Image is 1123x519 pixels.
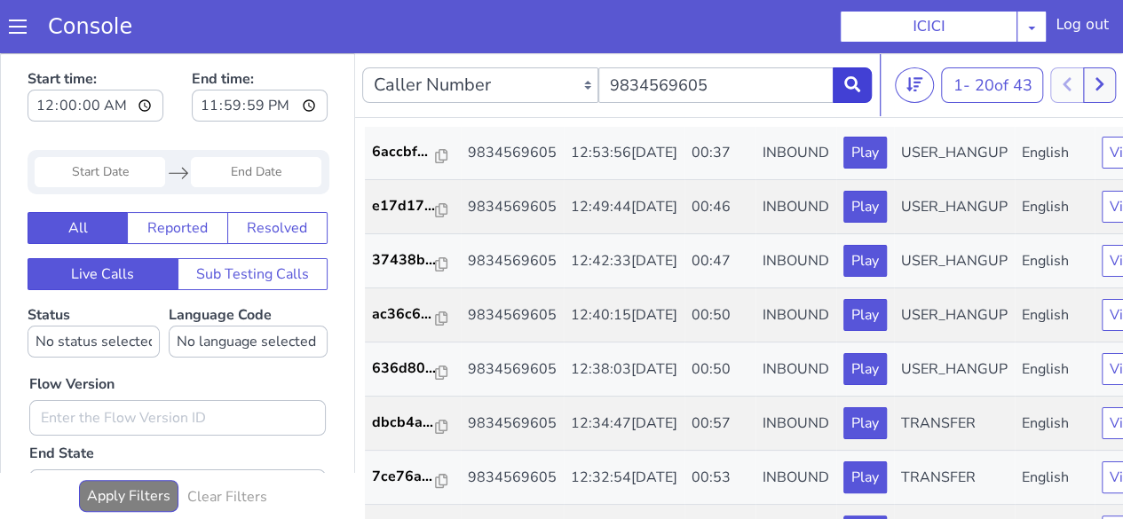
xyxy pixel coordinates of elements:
td: 12:32:54[DATE] [564,397,684,452]
input: End Date [191,104,321,134]
td: 00:46 [684,127,755,181]
td: 00:53 [684,397,755,452]
td: USER_HANGUP [894,181,1015,235]
button: Resolved [227,159,328,191]
select: Status [28,272,160,304]
select: Language Code [169,272,328,304]
td: INBOUND [755,181,836,235]
label: Status [28,252,160,304]
button: Play [843,354,887,386]
input: Start time: [28,36,163,68]
td: English [1015,127,1095,181]
label: End State [29,389,94,411]
input: Enter the Caller Number [598,14,834,50]
td: USER_HANGUP [894,235,1015,289]
td: 12:26:20[DATE] [564,452,684,506]
button: Play [843,246,887,278]
td: 12:40:15[DATE] [564,235,684,289]
a: 636d80... [372,304,454,326]
td: 00:37 [684,72,755,127]
button: Play [843,192,887,224]
h6: Clear Filters [187,436,267,452]
a: 7ce76a... [372,413,454,434]
td: English [1015,343,1095,397]
td: 9834569605 [461,235,564,289]
td: English [1015,397,1095,452]
button: Play [843,300,887,332]
td: 12:53:56[DATE] [564,72,684,127]
td: 9834569605 [461,289,564,343]
button: Play [843,408,887,440]
p: 6accbf... [372,88,436,109]
td: INBOUND [755,289,836,343]
td: 12:34:47[DATE] [564,343,684,397]
td: 9834569605 [461,452,564,506]
td: 9834569605 [461,181,564,235]
td: TRANSFER [894,343,1015,397]
p: ac36c6... [372,250,436,271]
td: INBOUND [755,72,836,127]
button: Play [843,83,887,115]
td: 12:38:03[DATE] [564,289,684,343]
label: Language Code [169,252,328,304]
p: 37438b... [372,196,436,217]
td: 00:47 [684,181,755,235]
td: English [1015,181,1095,235]
td: 9834569605 [461,127,564,181]
td: INBOUND [755,397,836,452]
button: Sub Testing Calls [178,205,328,237]
button: Apply Filters [79,427,178,459]
td: 00:50 [684,235,755,289]
button: Live Calls [28,205,178,237]
td: 9834569605 [461,72,564,127]
input: End time: [192,36,328,68]
td: TRANSFER [894,397,1015,452]
td: 9834569605 [461,343,564,397]
a: ac36c6... [372,250,454,271]
td: 00:57 [684,343,755,397]
td: 12:42:33[DATE] [564,181,684,235]
a: 6accbf... [372,88,454,109]
input: Start Date [35,104,165,134]
td: INBOUND [755,343,836,397]
td: INBOUND [755,452,836,506]
td: English [1015,289,1095,343]
label: Start time: [28,10,163,74]
input: Enter the End State Value [29,416,326,452]
p: 636d80... [372,304,436,326]
td: 12:49:44[DATE] [564,127,684,181]
td: USER_HANGUP [894,289,1015,343]
label: Flow Version [29,320,115,342]
button: Play [843,462,887,494]
td: 00:50 [684,289,755,343]
button: All [28,159,128,191]
a: e17d17... [372,142,454,163]
p: dbcb4a... [372,358,436,380]
button: 1- 20of 43 [941,14,1043,50]
p: e17d17... [372,142,436,163]
button: Play [843,138,887,169]
td: USER_HANGUP [894,127,1015,181]
td: English [1015,72,1095,127]
td: 9834569605 [461,397,564,452]
input: Enter the Flow Version ID [29,347,326,382]
td: 00:23 [684,452,755,506]
a: dbcb4a... [372,358,454,380]
td: INBOUND [755,127,836,181]
td: INBOUND [755,235,836,289]
p: 7ce76a... [372,413,436,434]
button: ICICI [840,11,1017,43]
a: 37438b... [372,196,454,217]
td: English [1015,235,1095,289]
td: USER_HANGUP [894,452,1015,506]
td: English [1015,452,1095,506]
button: Reported [127,159,227,191]
label: End time: [192,10,328,74]
div: Log out [1056,14,1109,43]
td: USER_HANGUP [894,72,1015,127]
a: Console [27,14,154,39]
span: 20 of 43 [974,21,1032,43]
